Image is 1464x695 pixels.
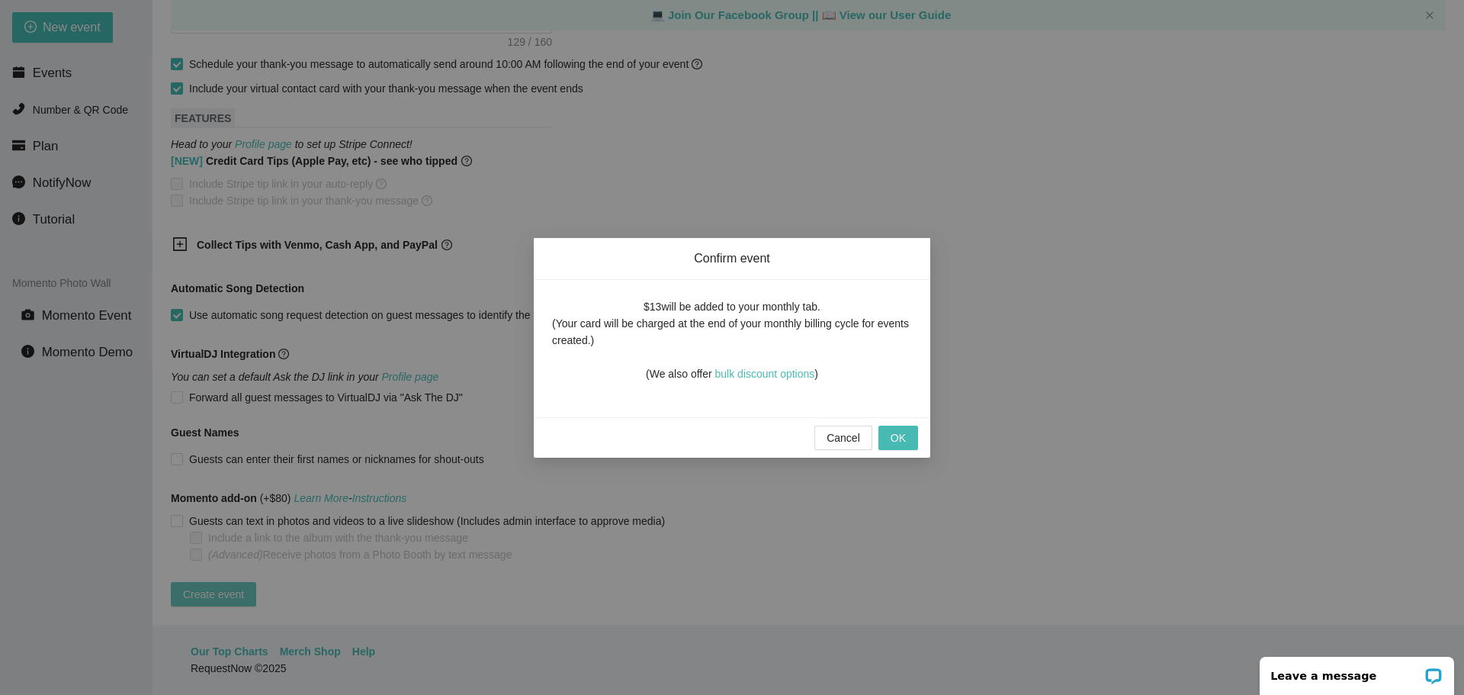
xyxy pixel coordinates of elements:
[646,349,818,382] div: (We also offer )
[715,368,815,380] a: bulk discount options
[1250,647,1464,695] iframe: LiveChat chat widget
[814,426,872,450] button: Cancel
[552,250,912,267] span: Confirm event
[644,298,820,315] div: $13 will be added to your monthly tab.
[891,430,906,446] span: OK
[827,430,860,446] span: Cancel
[878,426,918,450] button: OK
[552,315,912,349] div: (Your card will be charged at the end of your monthly billing cycle for events created.)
